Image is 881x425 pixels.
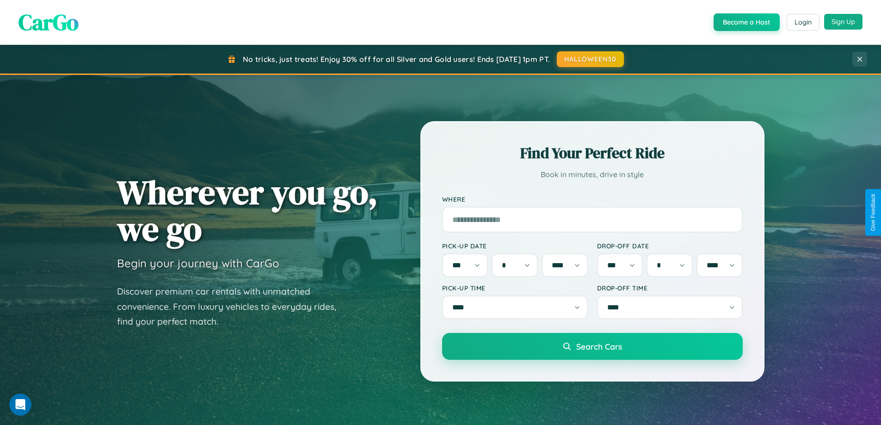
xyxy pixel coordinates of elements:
span: No tricks, just treats! Enjoy 30% off for all Silver and Gold users! Ends [DATE] 1pm PT. [243,55,550,64]
button: Search Cars [442,333,743,360]
button: Sign Up [824,14,863,30]
span: Search Cars [576,341,622,351]
button: Become a Host [714,13,780,31]
label: Drop-off Date [597,242,743,250]
span: CarGo [18,7,79,37]
label: Pick-up Time [442,284,588,292]
p: Discover premium car rentals with unmatched convenience. From luxury vehicles to everyday rides, ... [117,284,348,329]
h1: Wherever you go, we go [117,174,378,247]
button: Login [787,14,819,31]
p: Book in minutes, drive in style [442,168,743,181]
h2: Find Your Perfect Ride [442,143,743,163]
label: Pick-up Date [442,242,588,250]
h3: Begin your journey with CarGo [117,256,279,270]
label: Where [442,195,743,203]
button: HALLOWEEN30 [557,51,624,67]
label: Drop-off Time [597,284,743,292]
div: Give Feedback [870,194,876,231]
iframe: Intercom live chat [9,394,31,416]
